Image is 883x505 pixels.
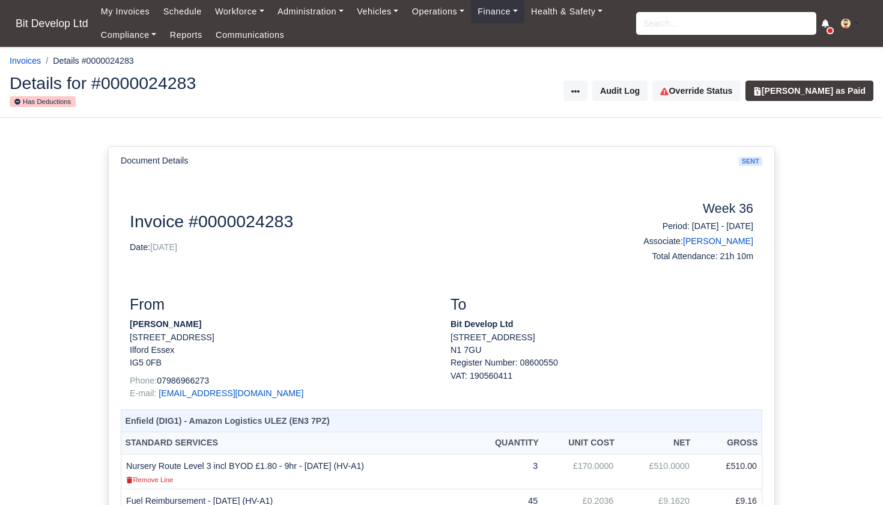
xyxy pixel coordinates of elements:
a: Compliance [94,23,163,47]
span: sent [739,157,762,166]
h2: Details for #0000024283 [10,75,432,91]
td: Nursery Route Level 3 incl BYOD £1.80 - 9hr - [DATE] (HV-A1) [121,454,470,489]
td: £510.0000 [618,454,694,489]
th: Quantity [470,432,542,454]
td: 3 [470,454,542,489]
p: IG5 0FB [130,357,432,369]
th: Gross [694,432,762,454]
p: N1 7GU [451,344,753,357]
span: Bit Develop Ltd [10,11,94,35]
th: Enfield (DIG1) - Amazon Logistics ULEZ (EN3 7PZ) [121,410,762,432]
p: [STREET_ADDRESS] [130,331,432,344]
div: VAT: 190560411 [451,370,753,382]
input: Search... [636,12,816,35]
a: [PERSON_NAME] [683,236,753,246]
span: [DATE] [150,242,177,252]
a: Reports [163,23,209,47]
h3: To [451,296,753,314]
th: Standard Services [121,432,470,454]
button: Audit Log [592,81,648,101]
h4: Week 36 [611,201,753,217]
span: E-mail: [130,388,156,398]
strong: [PERSON_NAME] [130,319,201,329]
a: Invoices [10,56,41,66]
small: Remove Line [126,476,173,483]
td: £170.0000 [542,454,618,489]
a: [EMAIL_ADDRESS][DOMAIN_NAME] [159,388,303,398]
h6: Associate: [611,236,753,246]
li: Details #0000024283 [41,54,134,68]
button: [PERSON_NAME] as Paid [745,81,873,101]
span: Phone: [130,376,157,385]
th: Unit Cost [542,432,618,454]
a: Override Status [652,81,740,101]
strong: Bit Develop Ltd [451,319,513,329]
a: Remove Line [126,474,173,484]
p: Date: [130,241,593,254]
p: Ilford Essex [130,344,432,357]
p: 07986966273 [130,375,432,387]
div: Register Number: 08600550 [441,357,762,382]
th: Net [618,432,694,454]
h6: Period: [DATE] - [DATE] [611,221,753,231]
small: Has Deductions [10,96,76,107]
h6: Total Attendance: 21h 10m [611,251,753,262]
a: Bit Develop Ltd [10,12,94,35]
p: [STREET_ADDRESS] [451,331,753,344]
td: £510.00 [694,454,762,489]
h6: Document Details [121,156,188,166]
h2: Invoice #0000024283 [130,211,593,231]
a: Communications [209,23,291,47]
h3: From [130,296,432,314]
